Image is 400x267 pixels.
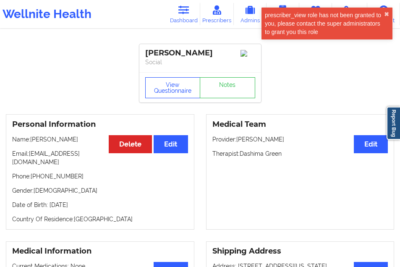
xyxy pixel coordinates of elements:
[12,246,188,256] h3: Medical Information
[154,135,188,153] button: Edit
[12,201,188,209] p: Date of Birth: [DATE]
[109,135,152,153] button: Delete
[200,77,255,98] a: Notes
[212,246,388,256] h3: Shipping Address
[367,3,400,25] a: Account
[354,135,388,153] button: Edit
[267,3,299,25] a: Coaches
[212,135,388,144] p: Provider: [PERSON_NAME]
[265,11,384,36] div: prescriber_view role has not been granted to you, please contact the super administrators to gran...
[299,3,332,25] a: Therapists
[241,50,255,57] img: Image%2Fplaceholer-image.png
[12,135,188,144] p: Name: [PERSON_NAME]
[212,120,388,129] h3: Medical Team
[145,48,255,58] div: [PERSON_NAME]
[167,3,200,25] a: Dashboard
[387,107,400,140] a: Report Bug
[332,3,367,25] a: Medications
[145,77,201,98] button: View Questionnaire
[200,3,234,25] a: Prescribers
[12,215,188,223] p: Country Of Residence: [GEOGRAPHIC_DATA]
[234,3,267,25] a: Admins
[12,186,188,195] p: Gender: [DEMOGRAPHIC_DATA]
[384,11,389,18] button: close
[212,149,388,158] p: Therapist: Dashima Green
[12,149,188,166] p: Email: [EMAIL_ADDRESS][DOMAIN_NAME]
[12,120,188,129] h3: Personal Information
[145,58,255,66] p: Social
[12,172,188,181] p: Phone: [PHONE_NUMBER]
